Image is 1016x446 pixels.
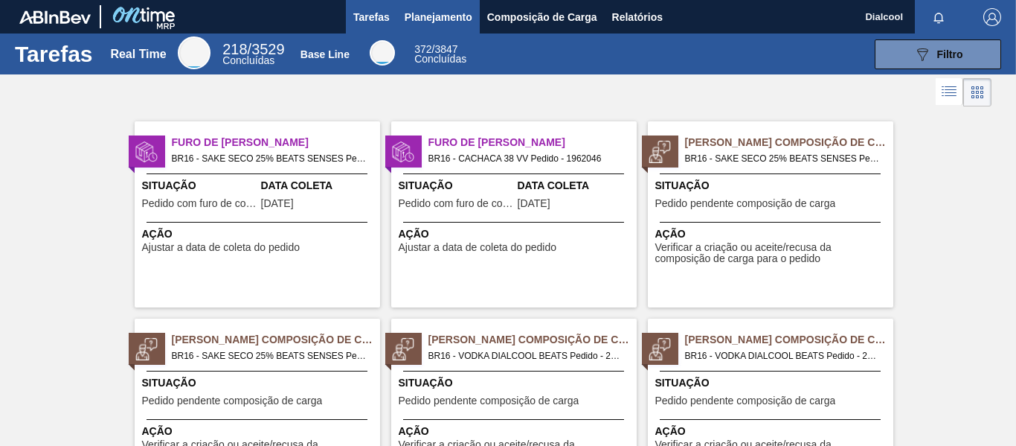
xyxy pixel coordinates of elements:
[261,198,294,209] span: 15/08/2025
[172,135,380,150] span: Furo de Coleta
[655,242,890,265] span: Verificar a criação ou aceite/recusa da composição de carga para o pedido
[142,395,323,407] span: Pedido pendente composição de carga
[135,338,158,360] img: status
[300,48,350,60] div: Base Line
[222,43,284,66] div: Real Time
[399,395,579,407] span: Pedido pendente composição de carga
[414,53,466,65] span: Concluídas
[428,332,637,348] span: Pedido Aguardando Composição de Carga
[392,141,414,163] img: status
[135,141,158,163] img: status
[222,54,274,66] span: Concluídas
[936,78,963,106] div: Visão em Lista
[370,40,395,66] div: Base Line
[414,45,466,64] div: Base Line
[518,198,550,209] span: 13/06/2025
[983,8,1001,26] img: Logout
[649,141,671,163] img: status
[19,10,91,24] img: TNhmsLtSVTkK8tSr43FrP2fwEKptu5GPRR3wAAAABJRU5ErkJggg==
[15,45,93,63] h1: Tarefas
[655,198,836,209] span: Pedido pendente composição de carga
[142,226,376,242] span: Ação
[612,8,663,26] span: Relatórios
[655,424,890,439] span: Ação
[655,226,890,242] span: Ação
[353,8,390,26] span: Tarefas
[685,135,893,150] span: Pedido Aguardando Composição de Carga
[487,8,597,26] span: Composição de Carga
[428,348,625,364] span: BR16 - VODKA DIALCOOL BEATS Pedido - 2013066
[399,198,514,209] span: Pedido com furo de coleta
[142,424,376,439] span: Ação
[222,41,247,57] span: 218
[142,178,257,194] span: Situação
[399,242,557,253] span: Ajustar a data de coleta do pedido
[428,150,625,167] span: BR16 - CACHACA 38 VV Pedido - 1962046
[414,43,431,55] span: 372
[172,150,368,167] span: BR16 - SAKE SECO 25% BEATS SENSES Pedido - 2003721
[142,242,300,253] span: Ajustar a data de coleta do pedido
[428,135,637,150] span: Furo de Coleta
[172,348,368,364] span: BR16 - SAKE SECO 25% BEATS SENSES Pedido - 2013061
[172,332,380,348] span: Pedido Aguardando Composição de Carga
[142,198,257,209] span: Pedido com furo de coleta
[518,178,633,194] span: Data Coleta
[399,424,633,439] span: Ação
[414,43,457,55] span: / 3847
[915,7,962,28] button: Notificações
[963,78,991,106] div: Visão em Cards
[178,36,210,69] div: Real Time
[655,375,890,391] span: Situação
[875,39,1001,69] button: Filtro
[261,178,376,194] span: Data Coleta
[405,8,472,26] span: Planejamento
[399,226,633,242] span: Ação
[392,338,414,360] img: status
[649,338,671,360] img: status
[655,178,890,194] span: Situação
[685,348,881,364] span: BR16 - VODKA DIALCOOL BEATS Pedido - 2013067
[655,395,836,407] span: Pedido pendente composição de carga
[937,48,963,60] span: Filtro
[222,41,284,57] span: / 3529
[399,375,633,391] span: Situação
[685,332,893,348] span: Pedido Aguardando Composição de Carga
[399,178,514,194] span: Situação
[110,48,166,61] div: Real Time
[142,375,376,391] span: Situação
[685,150,881,167] span: BR16 - SAKE SECO 25% BEATS SENSES Pedido - 2013060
